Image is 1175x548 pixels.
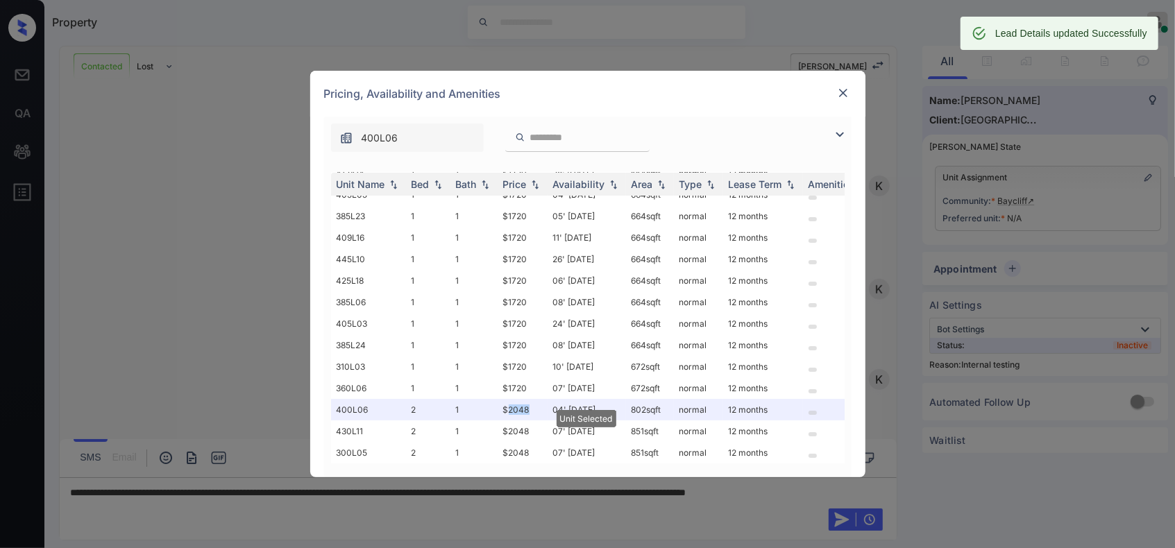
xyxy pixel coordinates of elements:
td: 12 months [723,442,803,463]
td: $1720 [498,248,548,270]
img: sorting [654,180,668,189]
td: 664 sqft [626,227,674,248]
img: sorting [431,180,445,189]
td: 360L06 [331,377,406,399]
td: 664 sqft [626,270,674,291]
td: 10' [DATE] [548,356,626,377]
td: 851 sqft [626,420,674,442]
td: 664 sqft [626,248,674,270]
td: 04' [DATE] [548,399,626,420]
td: $1720 [498,377,548,399]
td: 26' [DATE] [548,248,626,270]
td: $1720 [498,270,548,291]
td: 310L03 [331,356,406,377]
td: 07' [DATE] [548,377,626,399]
div: Amenities [809,178,855,190]
td: 425L18 [331,270,406,291]
div: Bed [412,178,430,190]
td: 2 [406,399,450,420]
img: sorting [528,180,542,189]
td: 08' [DATE] [548,334,626,356]
div: Unit Name [337,178,385,190]
td: 664 sqft [626,291,674,313]
td: 385L24 [331,334,406,356]
td: 12 months [723,291,803,313]
td: 405L03 [331,313,406,334]
img: sorting [387,180,400,189]
td: 1 [450,205,498,227]
td: 12 months [723,313,803,334]
td: normal [674,420,723,442]
td: 1 [406,291,450,313]
td: 664 sqft [626,334,674,356]
td: 12 months [723,356,803,377]
td: 851 sqft [626,442,674,463]
td: normal [674,270,723,291]
td: 12 months [723,227,803,248]
td: 1 [450,420,498,442]
td: 12 months [723,248,803,270]
td: normal [674,227,723,248]
div: Pricing, Availability and Amenities [310,71,865,117]
td: 12 months [723,205,803,227]
td: 672 sqft [626,377,674,399]
div: Lead Details updated Successfully [995,21,1147,46]
td: 12 months [723,420,803,442]
img: sorting [784,180,797,189]
td: 1 [406,227,450,248]
td: $1720 [498,291,548,313]
td: $1720 [498,334,548,356]
td: $2048 [498,399,548,420]
td: 11' [DATE] [548,227,626,248]
td: normal [674,399,723,420]
td: 672 sqft [626,356,674,377]
td: $2048 [498,442,548,463]
div: Availability [553,178,605,190]
td: 1 [450,442,498,463]
td: 300L05 [331,442,406,463]
td: 664 sqft [626,313,674,334]
td: 1 [450,227,498,248]
td: normal [674,377,723,399]
td: 1 [450,356,498,377]
img: sorting [607,180,620,189]
td: 1 [450,334,498,356]
div: Lease Term [729,178,782,190]
td: 445L10 [331,248,406,270]
td: 1 [406,334,450,356]
td: 1 [450,377,498,399]
td: 409L16 [331,227,406,248]
td: 12 months [723,377,803,399]
td: normal [674,205,723,227]
td: $1720 [498,356,548,377]
div: Price [503,178,527,190]
td: 08' [DATE] [548,291,626,313]
td: 802 sqft [626,399,674,420]
td: 2 [406,420,450,442]
td: 400L06 [331,399,406,420]
td: 1 [450,291,498,313]
td: normal [674,248,723,270]
div: Bath [456,178,477,190]
img: sorting [704,180,718,189]
td: normal [674,313,723,334]
td: $1720 [498,313,548,334]
td: 12 months [723,334,803,356]
img: icon-zuma [515,131,525,144]
td: normal [674,442,723,463]
td: 06' [DATE] [548,270,626,291]
span: 400L06 [362,130,398,146]
div: Area [632,178,653,190]
td: 430L11 [331,420,406,442]
td: 1 [406,248,450,270]
td: 1 [406,205,450,227]
td: 385L06 [331,291,406,313]
td: 1 [406,356,450,377]
img: icon-zuma [339,131,353,145]
img: icon-zuma [831,126,848,143]
img: sorting [478,180,492,189]
td: 1 [450,313,498,334]
td: 12 months [723,399,803,420]
img: close [836,86,850,100]
td: 2 [406,442,450,463]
